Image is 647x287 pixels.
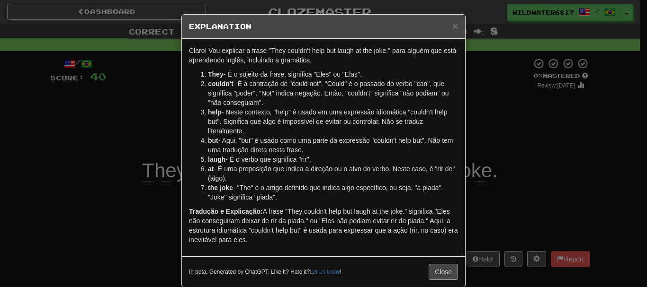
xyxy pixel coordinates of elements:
[429,264,458,280] button: Close
[208,80,234,87] strong: couldn't
[208,155,458,164] li: - É o verbo que significa "rir".
[189,208,263,215] strong: Tradução e Explicação:
[208,183,458,202] li: - "The" é o artigo definido que indica algo específico, ou seja, "a piada". "Joke" significa "pia...
[189,22,458,31] h5: Explanation
[208,184,233,191] strong: the joke
[208,108,222,116] strong: help
[208,164,458,183] li: - É uma preposição que indica a direção ou o alvo do verbo. Neste caso, é "rir de" (algo).
[189,46,458,65] p: Claro! Vou explicar a frase "They couldn't help but laugh at the joke." para alguém que está apre...
[208,70,458,79] li: - É o sujeito da frase, significa "Eles" ou "Elas".
[452,20,458,31] span: ×
[208,165,214,173] strong: at
[208,70,224,78] strong: They
[208,79,458,107] li: - É a contração de "could not". "Could" é o passado do verbo "can", que significa "poder". "Not" ...
[208,136,458,155] li: - Aqui, "but" é usado como uma parte da expressão "couldn't help but". Não tem uma tradução diret...
[208,107,458,136] li: - Neste contexto, "help" é usado em uma expressão idiomática "couldn't help but". Significa que a...
[189,207,458,244] p: A frase "They couldn't help but laugh at the joke." significa "Eles não conseguiram deixar de rir...
[452,21,458,31] button: Close
[310,269,340,275] a: Let us know
[208,137,218,144] strong: but
[189,268,341,276] small: In beta. Generated by ChatGPT. Like it? Hate it? !
[208,156,225,163] strong: laugh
